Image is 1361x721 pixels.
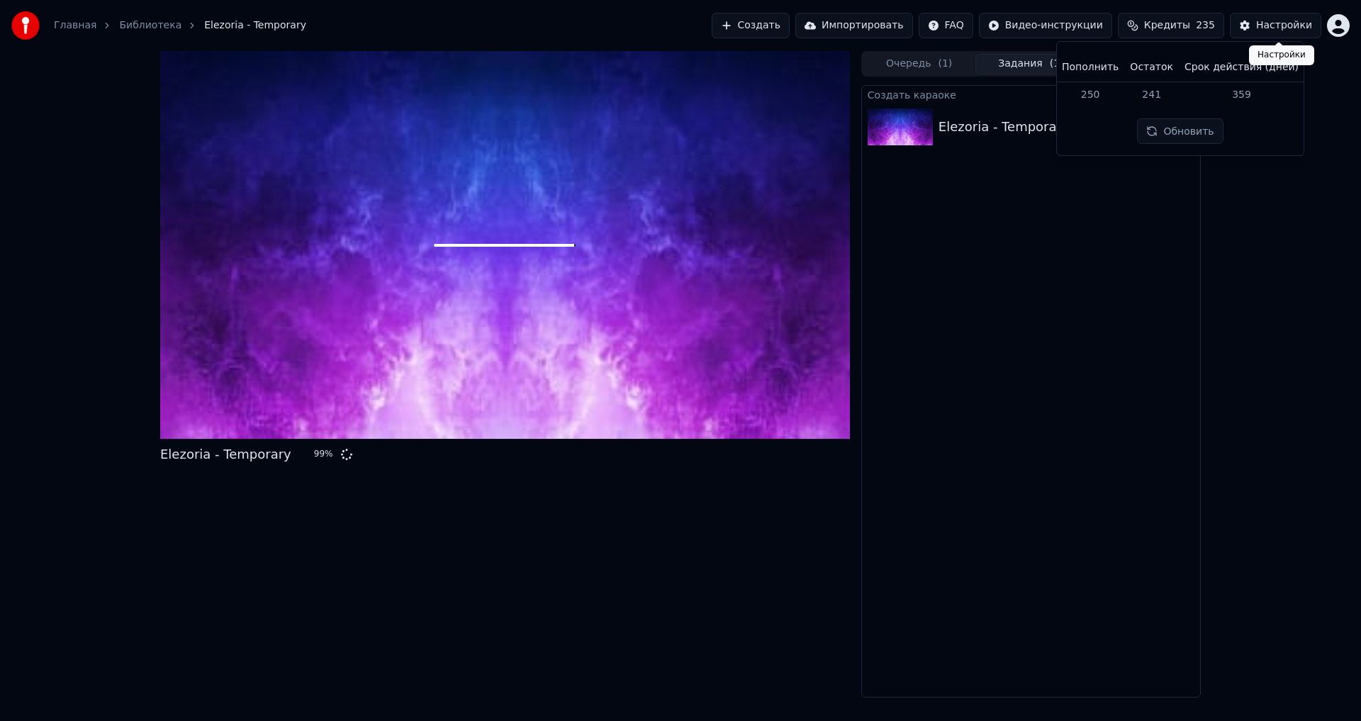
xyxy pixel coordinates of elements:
span: Elezoria - Temporary [204,18,306,33]
button: Задания [975,54,1087,74]
div: 99 % [314,449,335,460]
button: Очередь [863,54,975,74]
span: ( 1 ) [1050,57,1064,71]
div: Создать караоке [862,86,1200,103]
button: Видео-инструкции [979,13,1112,38]
img: youka [11,11,40,40]
th: Остаток [1124,53,1179,82]
button: Настройки [1230,13,1321,38]
button: Кредиты235 [1118,13,1224,38]
th: Срок действия (дней) [1179,53,1304,82]
div: Elezoria - Temporary [160,445,291,464]
div: Настройки [1249,45,1314,65]
span: ( 1 ) [938,57,952,71]
td: 359 [1179,82,1304,107]
td: 241 [1124,82,1179,107]
td: 250 [1056,82,1124,107]
button: FAQ [919,13,973,38]
div: Elezoria - Temporary [939,117,1070,137]
span: 235 [1196,18,1215,33]
a: Библиотека [119,18,181,33]
span: Кредиты [1144,18,1190,33]
th: Пополнить [1056,53,1124,82]
button: Создать [712,13,790,38]
div: Настройки [1256,18,1312,33]
nav: breadcrumb [54,18,306,33]
button: Импортировать [795,13,913,38]
a: Главная [54,18,96,33]
button: Обновить [1137,118,1223,144]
